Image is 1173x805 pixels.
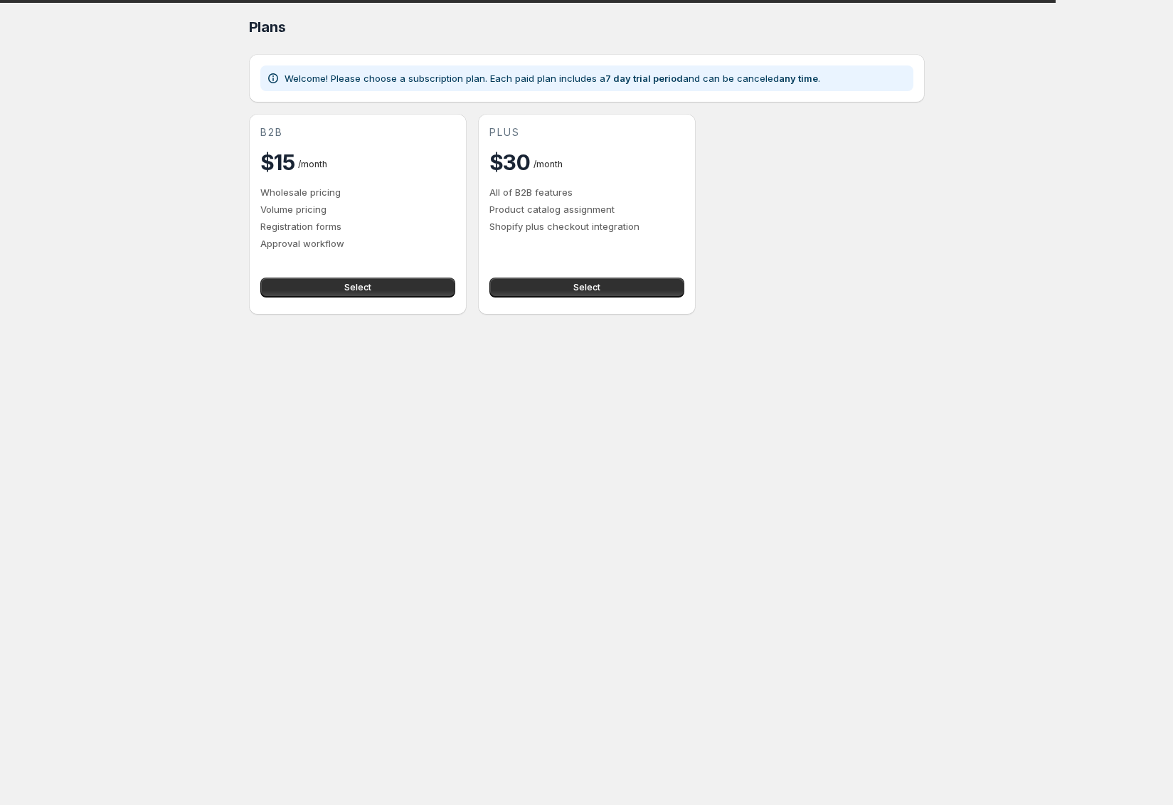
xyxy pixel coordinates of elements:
[249,19,286,36] span: Plans
[489,125,520,140] span: plus
[298,159,327,169] span: / month
[573,282,600,293] span: Select
[260,202,455,216] p: Volume pricing
[260,185,455,199] p: Wholesale pricing
[260,125,283,140] span: b2b
[260,219,455,233] p: Registration forms
[489,185,684,199] p: All of B2B features
[489,278,684,298] button: Select
[779,73,818,84] b: any time
[489,219,684,233] p: Shopify plus checkout integration
[260,236,455,251] p: Approval workflow
[344,282,371,293] span: Select
[285,71,820,85] p: Welcome! Please choose a subscription plan. Each paid plan includes a and can be canceled .
[605,73,683,84] b: 7 day trial period
[260,278,455,298] button: Select
[489,148,531,177] h2: $30
[489,202,684,216] p: Product catalog assignment
[260,148,295,177] h2: $15
[534,159,563,169] span: / month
